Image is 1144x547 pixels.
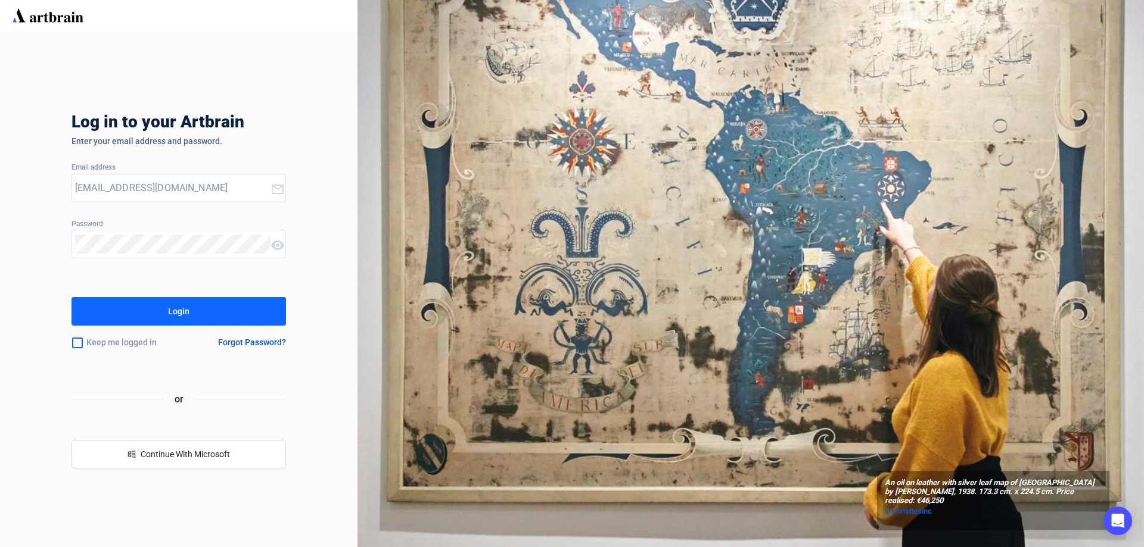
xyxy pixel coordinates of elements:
div: Enter your email address and password. [71,136,286,146]
span: windows [128,450,136,458]
button: Login [71,297,286,326]
button: windowsContinue With Microsoft [71,440,286,468]
span: @christiesinc [885,507,932,515]
span: or [165,392,193,407]
input: Your Email [75,179,271,198]
div: Keep me logged in [71,330,189,355]
div: Email address [71,164,286,172]
span: Continue With Microsoft [141,449,230,459]
div: Forgot Password? [218,337,286,347]
div: Open Intercom Messenger [1103,507,1132,535]
div: Password [71,220,286,229]
span: An oil on leather with silver leaf map of [GEOGRAPHIC_DATA] by [PERSON_NAME], 1938. 173.3 cm. x 2... [885,479,1102,505]
div: Login [168,302,189,321]
a: @christiesinc [885,505,1102,517]
div: Log in to your Artbrain [71,112,429,136]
